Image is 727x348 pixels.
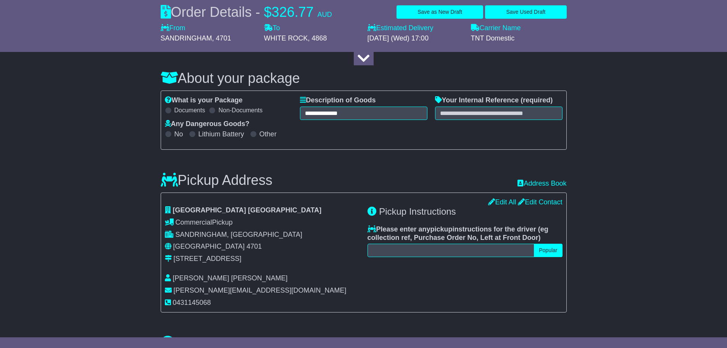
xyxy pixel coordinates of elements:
[174,286,347,294] span: [PERSON_NAME][EMAIL_ADDRESS][DOMAIN_NAME]
[165,219,360,227] div: Pickup
[165,120,250,128] label: Any Dangerous Goods?
[174,255,242,263] div: [STREET_ADDRESS]
[308,34,327,42] span: , 4868
[247,243,262,250] span: 4701
[174,130,183,139] label: No
[368,24,463,32] label: Estimated Delivery
[368,34,463,43] div: [DATE] (Wed) 17:00
[318,11,332,18] span: AUD
[198,130,244,139] label: Lithium Battery
[176,231,302,238] span: SANDRINGHAM, [GEOGRAPHIC_DATA]
[161,4,332,20] div: Order Details -
[173,243,245,250] span: [GEOGRAPHIC_DATA]
[435,96,553,105] label: Your Internal Reference (required)
[471,34,567,43] div: TNT Domestic
[218,107,263,114] label: Non-Documents
[260,130,277,139] label: Other
[300,96,376,105] label: Description of Goods
[161,24,185,32] label: From
[272,4,314,20] span: 326.77
[518,198,562,206] a: Edit Contact
[173,299,211,306] span: 0431145068
[264,34,308,42] span: WHITE ROCK
[176,219,212,226] span: Commercial
[264,4,272,20] span: $
[430,225,453,233] span: pickup
[264,24,280,32] label: To
[368,225,563,242] label: Please enter any instructions for the driver ( )
[161,71,567,86] h3: About your package
[488,198,516,206] a: Edit All
[212,34,231,42] span: , 4701
[173,274,288,282] span: [PERSON_NAME] [PERSON_NAME]
[379,206,456,217] span: Pickup Instructions
[534,244,562,257] button: Popular
[173,206,322,214] span: [GEOGRAPHIC_DATA] [GEOGRAPHIC_DATA]
[485,5,566,19] button: Save Used Draft
[174,107,205,114] label: Documents
[368,225,548,241] span: eg collection ref, Purchase Order No, Left at Front Door
[517,180,566,188] a: Address Book
[471,24,521,32] label: Carrier Name
[161,173,272,188] h3: Pickup Address
[397,5,483,19] button: Save as New Draft
[165,96,243,105] label: What is your Package
[161,34,212,42] span: SANDRINGHAM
